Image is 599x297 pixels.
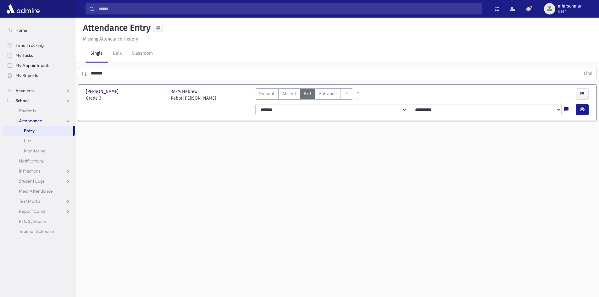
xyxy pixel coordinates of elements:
a: Single [86,45,108,63]
span: My Reports [15,73,38,78]
u: Missing Attendance History [83,36,138,42]
a: Classroom [127,45,158,63]
a: Infractions [3,166,75,176]
span: List [24,138,31,144]
img: AdmirePro [5,3,41,15]
span: Test Marks [19,198,40,204]
span: Entrance [319,91,337,97]
a: Report Cards [3,206,75,216]
span: Grade 3 [86,95,164,102]
a: Accounts [3,85,75,96]
span: User [558,9,583,14]
button: Find [580,68,596,79]
span: PTC Schedule [19,218,46,224]
span: Students [19,108,36,113]
a: Teacher Schedule [3,226,75,236]
input: Search [95,3,482,14]
span: Meal Attendance [19,188,53,194]
span: My Tasks [15,52,33,58]
span: Report Cards [19,208,46,214]
a: Home [3,25,75,35]
span: Home [15,27,27,33]
div: AttTypes [255,88,353,102]
a: My Appointments [3,60,75,70]
span: [PERSON_NAME] [86,88,120,95]
span: Attendance [19,118,42,124]
span: Accounts [15,88,34,93]
a: Bulk [108,45,127,63]
span: My Appointments [15,63,50,68]
a: Entry [3,126,73,136]
a: My Reports [3,70,75,80]
span: Entry [24,128,35,134]
a: Student Logs [3,176,75,186]
span: Absent [282,91,296,97]
a: School [3,96,75,106]
span: Infractions [19,168,41,174]
a: Monitoring [3,146,75,156]
a: Students [3,106,75,116]
div: 3A-M Hebrew Rabbi [PERSON_NAME] [171,88,216,102]
a: Missing Attendance History [80,36,138,42]
span: Present [259,91,275,97]
h5: Attendance Entry [80,23,151,33]
span: School [15,98,29,103]
span: Monitoring [24,148,46,154]
a: Notifications [3,156,75,166]
a: List [3,136,75,146]
a: Test Marks [3,196,75,206]
a: My Tasks [3,50,75,60]
span: Student Logs [19,178,45,184]
a: Attendance [3,116,75,126]
span: Exit [304,91,311,97]
a: PTC Schedule [3,216,75,226]
span: Notifications [19,158,44,164]
span: Time Tracking [15,42,44,48]
span: Teacher Schedule [19,228,54,234]
span: mhirschman [558,4,583,9]
a: Meal Attendance [3,186,75,196]
a: Time Tracking [3,40,75,50]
